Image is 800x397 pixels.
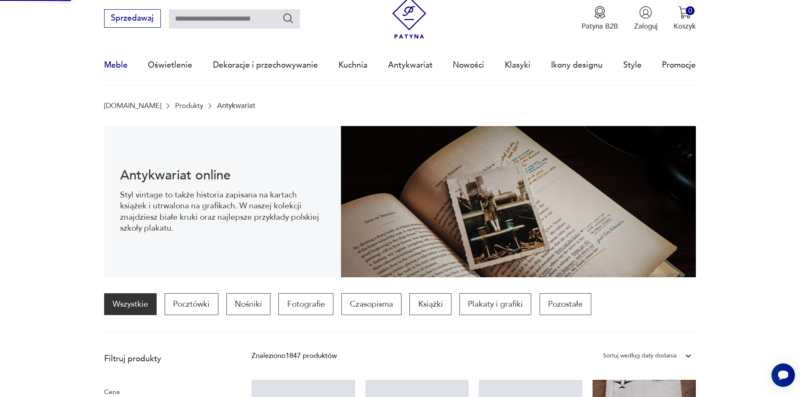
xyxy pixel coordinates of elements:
button: Sprzedawaj [104,9,161,28]
a: Ikona medaluPatyna B2B [582,6,618,31]
div: 0 [686,6,695,15]
a: Nośniki [226,293,270,315]
a: Nowości [453,46,484,84]
img: Ikona medalu [593,6,606,19]
p: Koszyk [674,21,696,31]
button: Patyna B2B [582,6,618,31]
a: Pozostałe [540,293,591,315]
p: Antykwariat [217,102,255,110]
a: Meble [104,46,128,84]
img: Ikonka użytkownika [639,6,652,19]
a: Czasopisma [341,293,401,315]
div: Sortuj według daty dodania [603,350,677,361]
a: Dekoracje i przechowywanie [213,46,318,84]
p: Patyna B2B [582,21,618,31]
a: Plakaty i grafiki [459,293,531,315]
p: Styl vintage to także historia zapisana na kartach książek i utrwalona na grafikach. W naszej kol... [120,189,325,234]
a: Style [623,46,642,84]
a: Ikony designu [551,46,603,84]
a: Produkty [175,102,203,110]
h1: Antykwariat online [120,169,325,181]
iframe: Smartsupp widget button [771,363,795,387]
a: Antykwariat [388,46,433,84]
button: 0Koszyk [674,6,696,31]
p: Zaloguj [634,21,658,31]
a: Fotografie [278,293,333,315]
p: Filtruj produkty [104,353,228,364]
button: Szukaj [282,12,294,24]
a: Wszystkie [104,293,157,315]
a: Promocje [662,46,696,84]
button: Zaloguj [634,6,658,31]
a: Oświetlenie [148,46,192,84]
div: Znaleziono 1847 produktów [252,350,337,361]
a: Książki [409,293,451,315]
a: [DOMAIN_NAME] [104,102,161,110]
a: Klasyki [505,46,530,84]
a: Kuchnia [338,46,367,84]
img: c8a9187830f37f141118a59c8d49ce82.jpg [341,126,696,277]
a: Sprzedawaj [104,16,161,22]
a: Pocztówki [165,293,218,315]
img: Ikona koszyka [678,6,691,19]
